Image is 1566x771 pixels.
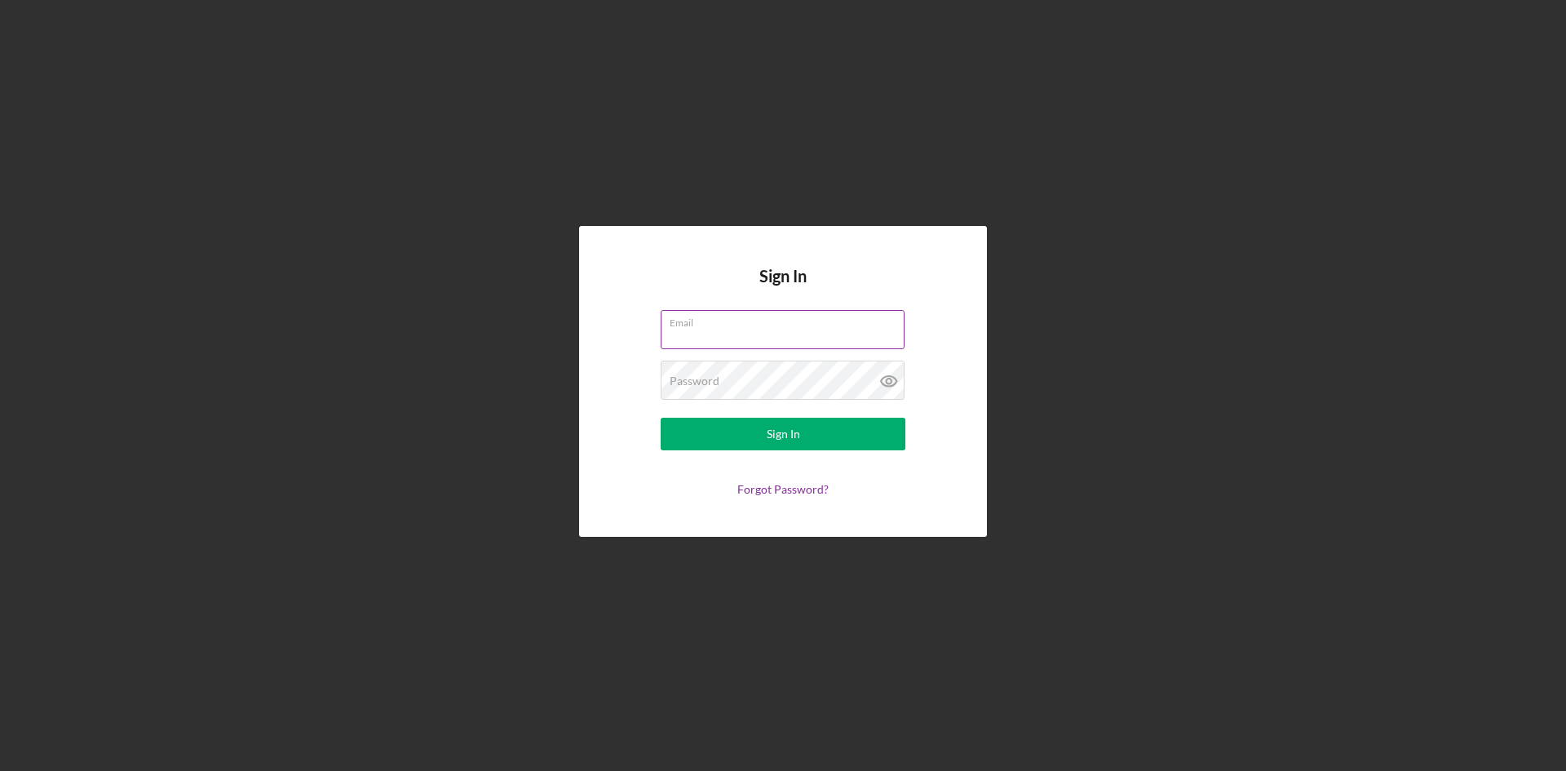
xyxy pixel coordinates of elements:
label: Password [670,374,719,388]
h4: Sign In [759,267,807,310]
div: Sign In [767,418,800,450]
label: Email [670,311,905,329]
a: Forgot Password? [737,482,829,496]
button: Sign In [661,418,905,450]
